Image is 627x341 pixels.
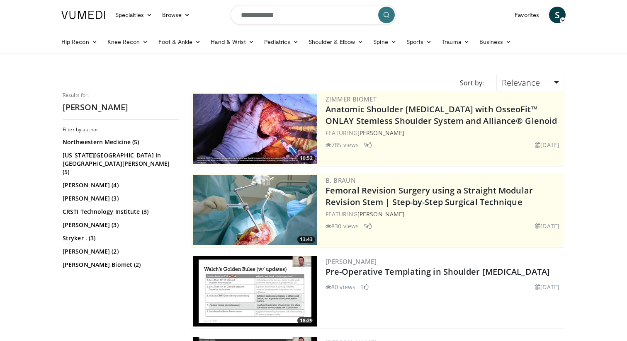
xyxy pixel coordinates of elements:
[326,266,550,277] a: Pre-Operative Templating in Shoulder [MEDICAL_DATA]
[63,126,179,133] h3: Filter by author:
[357,210,404,218] a: [PERSON_NAME]
[326,176,356,184] a: B. Braun
[326,104,557,126] a: Anatomic Shoulder [MEDICAL_DATA] with OsseoFit™ ONLAY Stemless Shoulder System and Alliance® Glenoid
[193,94,317,164] a: 10:52
[193,175,317,245] img: 4275ad52-8fa6-4779-9598-00e5d5b95857.300x170_q85_crop-smart_upscale.jpg
[63,92,179,99] p: Results for:
[454,74,490,92] div: Sort by:
[63,208,177,216] a: CRSTI Technology Institute (3)
[304,34,368,50] a: Shoulder & Elbow
[360,283,369,291] li: 1
[63,181,177,189] a: [PERSON_NAME] (4)
[535,140,559,149] li: [DATE]
[437,34,474,50] a: Trauma
[401,34,437,50] a: Sports
[496,74,564,92] a: Relevance
[102,34,153,50] a: Knee Recon
[326,95,377,103] a: Zimmer Biomet
[326,140,359,149] li: 785 views
[368,34,401,50] a: Spine
[63,261,177,269] a: [PERSON_NAME] Biomet (2)
[110,7,157,23] a: Specialties
[63,138,177,146] a: Northwestern Medicine (5)
[364,222,372,230] li: 5
[474,34,517,50] a: Business
[259,34,304,50] a: Pediatrics
[535,283,559,291] li: [DATE]
[63,247,177,256] a: [PERSON_NAME] (2)
[326,185,533,208] a: Femoral Revision Surgery using a Straight Modular Revision Stem | Step-by-Step Surgical Technique
[549,7,566,23] a: S
[297,236,315,243] span: 13:43
[297,317,315,324] span: 18:29
[231,5,396,25] input: Search topics, interventions
[510,7,544,23] a: Favorites
[63,194,177,203] a: [PERSON_NAME] (3)
[502,77,540,88] span: Relevance
[63,151,177,176] a: [US_STATE][GEOGRAPHIC_DATA] in [GEOGRAPHIC_DATA][PERSON_NAME] (5)
[326,283,355,291] li: 80 views
[326,210,563,218] div: FEATURING
[364,140,372,149] li: 9
[63,221,177,229] a: [PERSON_NAME] (3)
[56,34,102,50] a: Hip Recon
[357,129,404,137] a: [PERSON_NAME]
[193,94,317,164] img: 68921608-6324-4888-87da-a4d0ad613160.300x170_q85_crop-smart_upscale.jpg
[193,175,317,245] a: 13:43
[153,34,206,50] a: Foot & Ankle
[206,34,259,50] a: Hand & Wrist
[193,256,317,326] a: 18:29
[193,256,317,326] img: 75f002e7-486c-4c74-ba52-75291b558d67.300x170_q85_crop-smart_upscale.jpg
[297,155,315,162] span: 10:52
[61,11,105,19] img: VuMedi Logo
[63,234,177,242] a: Stryker . (3)
[326,222,359,230] li: 830 views
[326,128,563,137] div: FEATURING
[157,7,195,23] a: Browse
[326,257,377,266] a: [PERSON_NAME]
[535,222,559,230] li: [DATE]
[63,102,179,113] h2: [PERSON_NAME]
